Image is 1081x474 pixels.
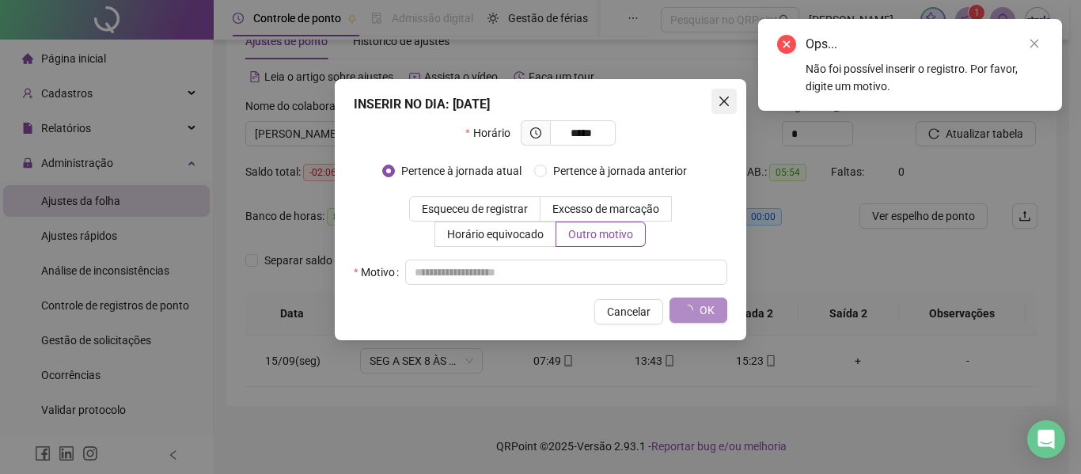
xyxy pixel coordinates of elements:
[354,95,727,114] div: INSERIR NO DIA : [DATE]
[806,60,1043,95] div: Não foi possível inserir o registro. Por favor, digite um motivo.
[422,203,528,215] span: Esqueceu de registrar
[354,260,405,285] label: Motivo
[682,305,693,316] span: loading
[395,162,528,180] span: Pertence à jornada atual
[711,89,737,114] button: Close
[447,228,544,241] span: Horário equivocado
[1026,35,1043,52] a: Close
[700,301,715,319] span: OK
[777,35,796,54] span: close-circle
[465,120,520,146] label: Horário
[594,299,663,324] button: Cancelar
[607,303,650,320] span: Cancelar
[806,35,1043,54] div: Ops...
[568,228,633,241] span: Outro motivo
[669,298,727,323] button: OK
[547,162,693,180] span: Pertence à jornada anterior
[552,203,659,215] span: Excesso de marcação
[1029,38,1040,49] span: close
[1027,420,1065,458] div: Open Intercom Messenger
[530,127,541,138] span: clock-circle
[718,95,730,108] span: close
